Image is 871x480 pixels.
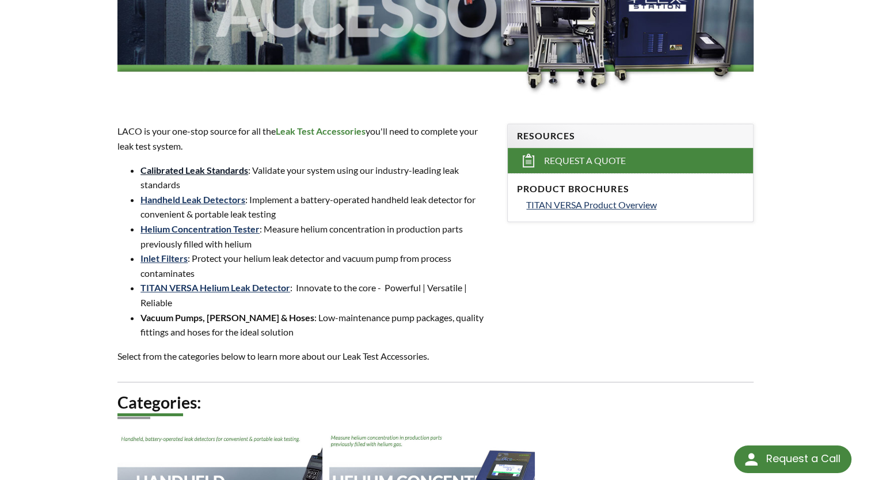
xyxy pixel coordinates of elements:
strong: Leak Test Accessories [276,125,366,136]
a: TITAN VERSA Helium Leak Detector [140,282,290,293]
li: : Validate your system using our industry-leading leak standards [140,163,493,192]
h4: Product Brochures [517,183,743,195]
h4: Resources [517,130,743,142]
span: TITAN VERSA Product Overview [526,199,656,210]
p: LACO is your one-stop source for all the you'll need to complete your leak test system. [117,124,493,153]
div: Request a Call [766,445,840,472]
p: Select from the categories below to learn more about our Leak Test Accessories. [117,349,493,364]
li: : Innovate to the core - Powerful | Versatile | Reliable [140,280,493,310]
a: Inlet Filters [140,253,188,264]
li: : Low-maintenance pump packages, quality fittings and hoses for the ideal solution [140,310,493,340]
strong: Vacuum Pumps, [PERSON_NAME] & Hoses [140,312,314,323]
span: Request a Quote [544,155,626,167]
h2: Categories: [117,392,754,413]
a: Request a Quote [508,148,752,173]
li: : Measure helium concentration in production parts previously filled with helium [140,222,493,251]
img: round button [742,450,760,468]
li: : Protect your helium leak detector and vacuum pump from process contaminates [140,251,493,280]
a: TITAN VERSA Product Overview [526,197,743,212]
div: Request a Call [734,445,851,473]
li: : Implement a battery-operated handheld leak detector for convenient & portable leak testing [140,192,493,222]
a: Handheld Leak Detectors [140,194,245,205]
a: Helium Concentration Tester [140,223,260,234]
a: Calibrated Leak Standards [140,165,248,176]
